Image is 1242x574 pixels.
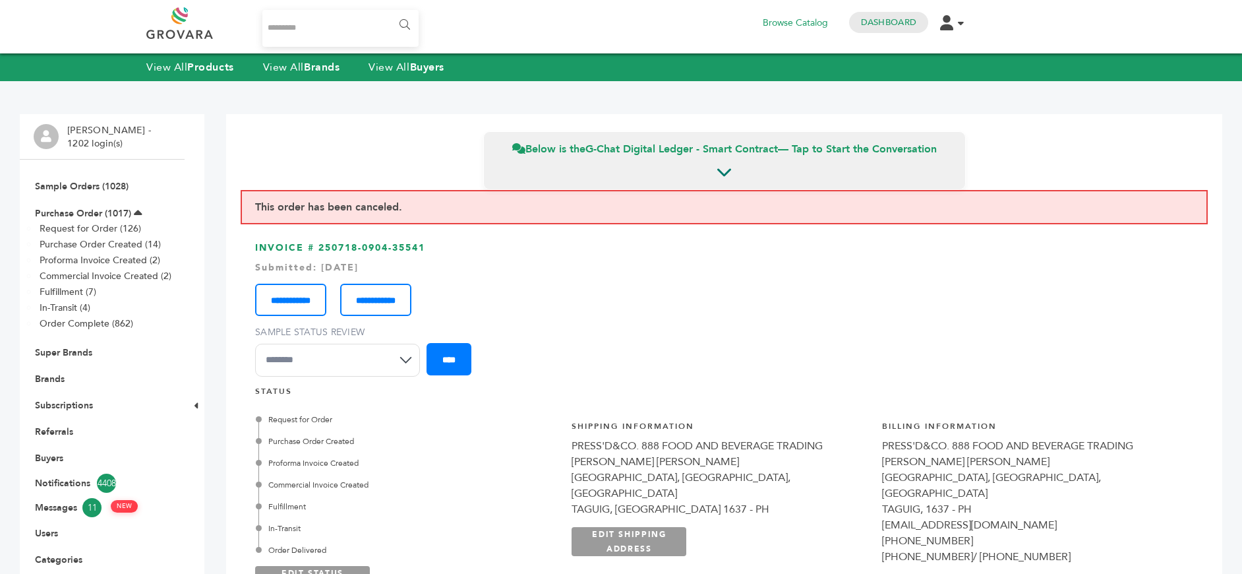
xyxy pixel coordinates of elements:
[35,207,131,220] a: Purchase Order (1017)
[882,549,1179,565] div: [PHONE_NUMBER]/ [PHONE_NUMBER]
[572,470,868,501] div: [GEOGRAPHIC_DATA], [GEOGRAPHIC_DATA],[GEOGRAPHIC_DATA]
[882,438,1179,454] div: PRESS'D&CO. 888 FOOD AND BEVERAGE TRADING
[34,124,59,149] img: profile.png
[258,414,557,426] div: Request for Order
[40,222,141,235] a: Request for Order (126)
[255,241,1193,386] h3: INVOICE # 250718-0904-35541
[35,498,169,517] a: Messages11 NEW
[882,470,1179,501] div: [GEOGRAPHIC_DATA], [GEOGRAPHIC_DATA],[GEOGRAPHIC_DATA]
[258,457,557,469] div: Proforma Invoice Created
[40,317,133,330] a: Order Complete (862)
[882,501,1179,517] div: TAGUIG, 1637 - PH
[369,60,444,75] a: View AllBuyers
[146,60,234,75] a: View AllProducts
[187,60,233,75] strong: Products
[111,500,138,513] span: NEW
[512,142,937,156] span: Below is the — Tap to Start the Conversation
[304,60,340,75] strong: Brands
[40,238,161,251] a: Purchase Order Created (14)
[35,399,93,412] a: Subscriptions
[763,16,828,30] a: Browse Catalog
[585,142,778,156] strong: G-Chat Digital Ledger - Smart Contract
[67,124,154,150] li: [PERSON_NAME] - 1202 login(s)
[262,10,419,47] input: Search...
[572,438,868,454] div: PRESS'D&CO. 888 FOOD AND BEVERAGE TRADING
[258,544,557,556] div: Order Delivered
[35,180,129,193] a: Sample Orders (1028)
[572,421,868,439] h4: Shipping Information
[572,501,868,517] div: TAGUIG, [GEOGRAPHIC_DATA] 1637 - PH
[258,479,557,491] div: Commercial Invoice Created
[35,527,58,540] a: Users
[40,270,171,282] a: Commercial Invoice Created (2)
[35,554,82,566] a: Categories
[258,523,557,534] div: In-Transit
[255,386,1193,404] h4: STATUS
[572,527,686,556] a: EDIT SHIPPING ADDRESS
[35,426,73,438] a: Referrals
[35,474,169,493] a: Notifications4408
[258,435,557,447] div: Purchase Order Created
[97,474,116,493] span: 4408
[35,346,92,359] a: Super Brands
[82,498,102,517] span: 11
[255,326,427,339] label: Sample Status Review
[40,254,160,267] a: Proforma Invoice Created (2)
[263,60,340,75] a: View AllBrands
[882,421,1179,439] h4: Billing Information
[861,16,916,28] a: Dashboard
[882,454,1179,470] div: [PERSON_NAME] [PERSON_NAME]
[255,261,1193,274] div: Submitted: [DATE]
[882,533,1179,549] div: [PHONE_NUMBER]
[40,286,96,298] a: Fulfillment (7)
[258,501,557,513] div: Fulfillment
[572,454,868,470] div: [PERSON_NAME] [PERSON_NAME]
[882,517,1179,533] div: [EMAIL_ADDRESS][DOMAIN_NAME]
[241,190,1208,224] div: This order has been canceled.
[35,373,65,385] a: Brands
[40,302,90,314] a: In-Transit (4)
[410,60,444,75] strong: Buyers
[35,452,63,464] a: Buyers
